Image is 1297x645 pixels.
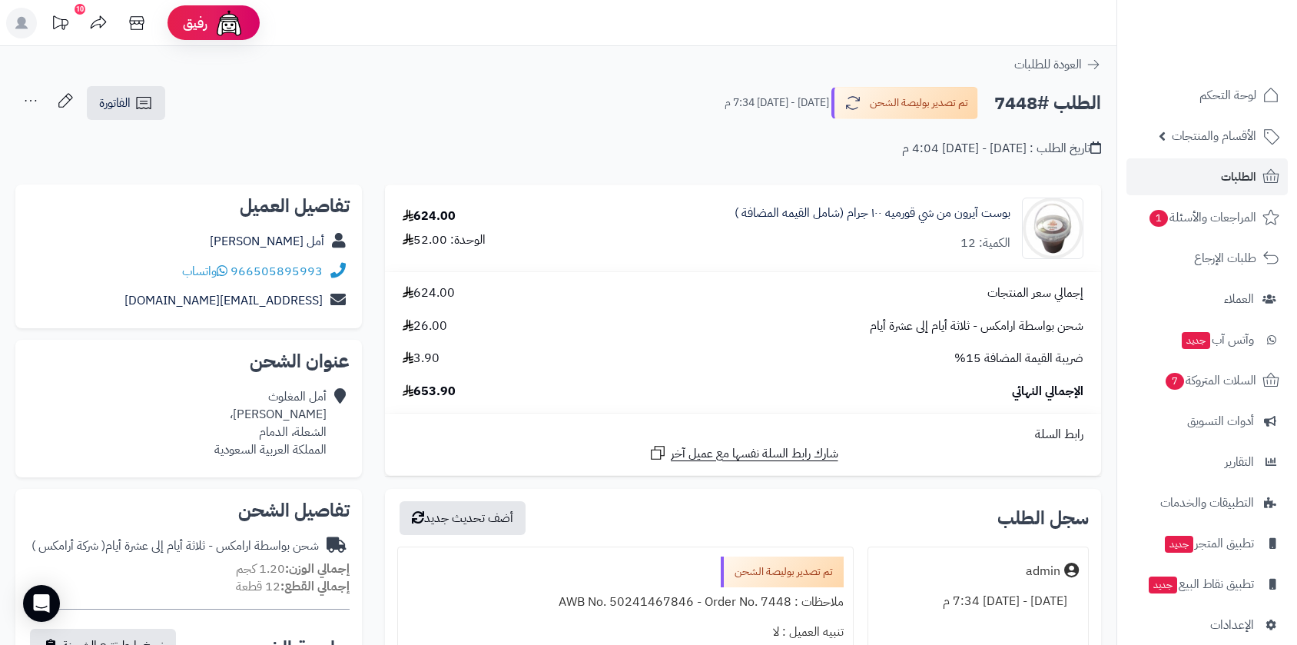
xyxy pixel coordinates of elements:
div: Open Intercom Messenger [23,585,60,622]
img: 1757575431-Photoroom_%D9%A1%D9%A4%D9%A4%D9%A7%D9%A0%D9%A3%D9%A1%D9%A9_%D9%A1%D9%A0%D9%A0%D9%A7%D9... [1023,198,1083,259]
a: العملاء [1126,281,1288,318]
a: تحديثات المنصة [41,8,79,42]
span: المراجعات والأسئلة [1148,207,1256,228]
span: السلات المتروكة [1164,370,1256,391]
a: الإعدادات [1126,607,1288,643]
img: logo-2.png [1193,25,1282,58]
small: 12 قطعة [236,577,350,596]
button: تم تصدير بوليصة الشحن [831,87,978,119]
span: 653.90 [403,383,456,401]
div: تاريخ الطلب : [DATE] - [DATE] 4:04 م [902,140,1101,158]
div: admin [1026,563,1060,580]
div: شحن بواسطة ارامكس - ثلاثة أيام إلى عشرة أيام [32,537,319,555]
span: 26.00 [403,318,447,335]
h2: تفاصيل الشحن [28,501,350,520]
span: الفاتورة [99,94,131,112]
small: [DATE] - [DATE] 7:34 م [725,95,829,111]
span: جديد [1165,536,1193,553]
a: واتساب [182,262,227,281]
div: الوحدة: 52.00 [403,231,486,249]
a: أمل [PERSON_NAME] [210,232,324,251]
a: طلبات الإرجاع [1126,240,1288,277]
span: تطبيق نقاط البيع [1147,574,1254,595]
span: الأقسام والمنتجات [1172,125,1256,147]
span: تطبيق المتجر [1163,533,1254,554]
span: لوحة التحكم [1199,85,1256,106]
div: [DATE] - [DATE] 7:34 م [877,587,1079,617]
strong: إجمالي القطع: [280,577,350,596]
a: العودة للطلبات [1014,55,1101,74]
a: تطبيق نقاط البيعجديد [1126,566,1288,603]
span: الإعدادات [1210,614,1254,636]
div: رابط السلة [391,426,1095,444]
span: الطلبات [1221,166,1256,188]
a: أدوات التسويق [1126,403,1288,440]
span: شارك رابط السلة نفسها مع عميل آخر [671,445,838,463]
a: التطبيقات والخدمات [1126,484,1288,521]
span: شحن بواسطة ارامكس - ثلاثة أيام إلى عشرة أيام [870,318,1083,335]
span: ( شركة أرامكس ) [32,537,105,555]
span: 3.90 [403,350,440,367]
div: الكمية: 12 [960,234,1010,252]
div: ملاحظات : AWB No. 50241467846 - Order No. 7448 [407,587,844,617]
a: التقارير [1126,444,1288,480]
span: جديد [1182,332,1210,349]
h3: سجل الطلب [997,509,1089,527]
small: 1.20 كجم [236,560,350,578]
img: ai-face.png [214,8,244,38]
div: تم تصدير بوليصة الشحن [721,557,844,587]
a: السلات المتروكة7 [1126,362,1288,399]
span: أدوات التسويق [1187,411,1254,432]
a: 966505895993 [231,262,323,281]
h2: عنوان الشحن [28,352,350,371]
span: التقارير [1225,451,1254,473]
span: طلبات الإرجاع [1194,248,1256,269]
a: الفاتورة [87,86,165,120]
a: بوست آيرون من شي قورميه ١٠٠ جرام (شامل القيمه المضافة ) [735,204,1010,222]
span: العودة للطلبات [1014,55,1082,74]
span: 624.00 [403,284,455,302]
span: جديد [1149,577,1177,593]
a: الطلبات [1126,158,1288,195]
strong: إجمالي الوزن: [285,560,350,578]
span: التطبيقات والخدمات [1160,492,1254,514]
a: تطبيق المتجرجديد [1126,525,1288,562]
span: ضريبة القيمة المضافة 15% [954,350,1083,367]
div: أمل المغلوث [PERSON_NAME]، الشعلة، الدمام المملكة العربية السعودية [214,388,327,458]
div: 624.00 [403,208,456,225]
span: إجمالي سعر المنتجات [987,284,1083,302]
button: أضف تحديث جديد [400,501,526,535]
a: [EMAIL_ADDRESS][DOMAIN_NAME] [124,291,323,310]
a: وآتس آبجديد [1126,321,1288,358]
span: وآتس آب [1180,329,1254,351]
span: رفيق [183,14,207,32]
span: 1 [1149,209,1169,228]
h2: تفاصيل العميل [28,197,350,215]
span: العملاء [1224,288,1254,310]
span: 7 [1165,372,1185,391]
div: 10 [75,4,85,15]
a: المراجعات والأسئلة1 [1126,199,1288,236]
a: لوحة التحكم [1126,77,1288,114]
a: شارك رابط السلة نفسها مع عميل آخر [648,444,838,463]
h2: الطلب #7448 [994,88,1101,119]
span: الإجمالي النهائي [1012,383,1083,401]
